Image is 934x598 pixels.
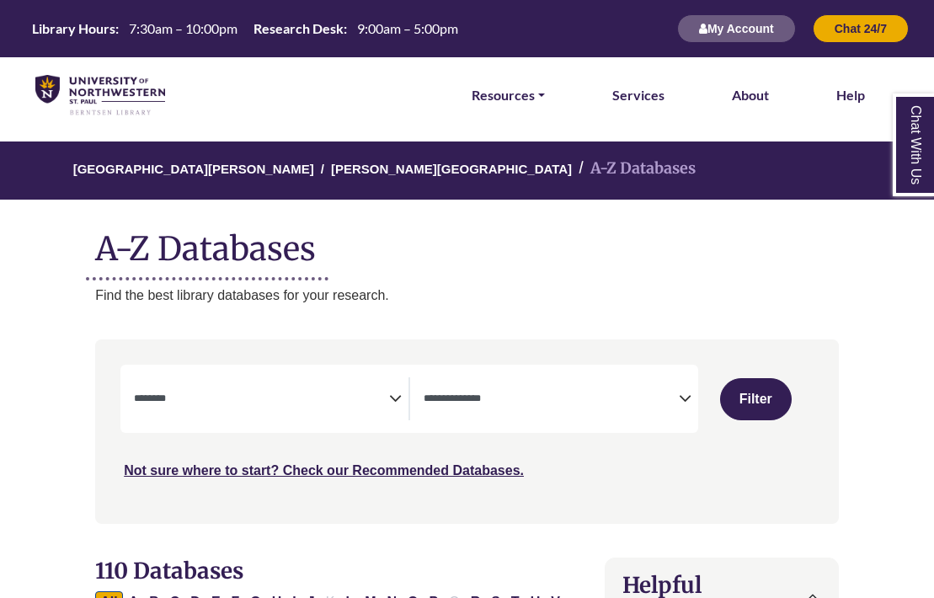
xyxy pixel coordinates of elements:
[95,339,839,523] nav: Search filters
[95,557,243,585] span: 110 Databases
[95,285,839,307] p: Find the best library databases for your research.
[732,84,769,106] a: About
[25,19,120,37] th: Library Hours:
[720,378,792,420] button: Submit for Search Results
[677,21,796,35] a: My Account
[813,21,909,35] a: Chat 24/7
[836,84,865,106] a: Help
[572,157,696,181] li: A-Z Databases
[35,75,165,116] img: library_home
[129,20,238,36] span: 7:30am – 10:00pm
[124,463,524,478] a: Not sure where to start? Check our Recommended Databases.
[73,159,314,176] a: [GEOGRAPHIC_DATA][PERSON_NAME]
[25,19,465,35] table: Hours Today
[331,159,572,176] a: [PERSON_NAME][GEOGRAPHIC_DATA]
[25,19,465,39] a: Hours Today
[677,14,796,43] button: My Account
[813,14,909,43] button: Chat 24/7
[357,20,458,36] span: 9:00am – 5:00pm
[134,393,389,407] textarea: Search
[95,216,839,268] h1: A-Z Databases
[247,19,348,37] th: Research Desk:
[95,141,839,200] nav: breadcrumb
[424,393,679,407] textarea: Search
[612,84,664,106] a: Services
[472,84,545,106] a: Resources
